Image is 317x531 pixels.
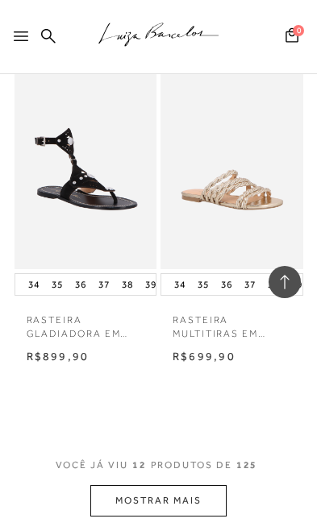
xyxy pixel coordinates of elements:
[293,25,304,36] span: 0
[132,459,147,471] span: 12
[162,72,302,269] img: RASTEIRA MULTITIRAS EM METALIZADO DOURADO
[236,459,258,471] span: 125
[47,278,68,291] button: 35
[162,72,302,269] a: RASTEIRA MULTITIRAS EM METALIZADO DOURADO RASTEIRA MULTITIRAS EM METALIZADO DOURADO
[16,72,156,269] img: RASTEIRA GLADIADORA EM CAMURÇA PRETA COM TIRAS LASER E APLIQUES DOURADOS
[70,278,91,291] button: 36
[16,72,156,269] a: RASTEIRA GLADIADORA EM CAMURÇA PRETA COM TIRAS LASER E APLIQUES DOURADOS RASTEIRA GLADIADORA EM C...
[173,350,236,363] span: R$699,90
[117,278,138,291] button: 38
[193,278,214,291] button: 35
[216,278,237,291] button: 36
[27,350,90,363] span: R$899,90
[263,278,284,291] button: 38
[169,278,190,291] button: 34
[140,278,161,291] button: 39
[90,485,226,516] button: MOSTRAR MAIS
[56,459,262,471] span: VOCÊ JÁ VIU PRODUTOS DE
[15,304,157,341] a: RASTEIRA GLADIADORA EM CAMURÇA PRETA COM TIRAS LASER E APLIQUES DOURADOS
[161,304,303,341] a: RASTEIRA MULTITIRAS EM METALIZADO DOURADO
[281,27,303,48] button: 0
[240,278,261,291] button: 37
[23,278,44,291] button: 34
[94,278,115,291] button: 37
